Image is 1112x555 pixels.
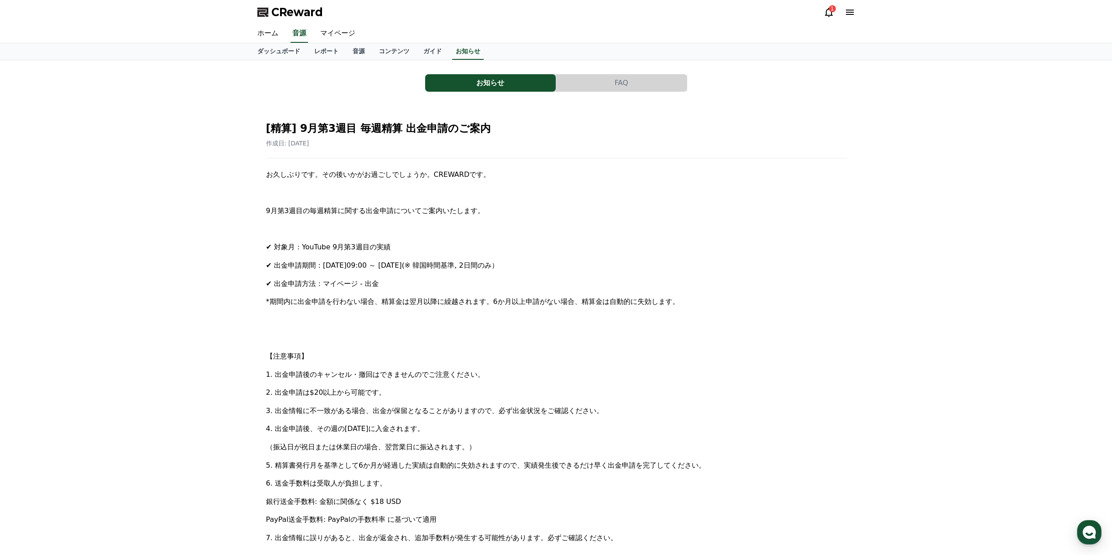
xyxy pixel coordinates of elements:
[346,43,372,60] a: 音源
[257,5,323,19] a: CReward
[266,479,387,487] span: 6. 送金手数料は受取人が負担します。
[425,74,556,92] button: お知らせ
[266,461,706,469] span: 5. 精算書発行月を基準として6か月が経過した実績は自動的に失効されますので、実績発生後できるだけ早く出金申請を完了してください。
[266,279,379,288] span: ✔ 出金申請方法：マイページ - 出金
[250,24,285,43] a: ホーム
[266,534,617,542] span: 7. 出金情報に誤りがあると、出金が返金され、追加手数料が発生する可能性があります。必ずご確認ください。
[266,261,499,269] span: ✔ 出金申請期間：[DATE]09:00 ～ [DATE](※ 韓国時間基準, 2日間のみ）
[416,43,449,60] a: ガイド
[250,43,307,60] a: ダッシュボード
[307,43,346,60] a: レポート
[266,352,308,360] span: 【注意事項】
[266,297,679,306] span: *期間内に出金申請を行わない場合、精算金は翌月以降に繰越されます。6か月以上申請がない場合、精算金は自動的に失効します。
[266,515,436,524] span: PayPal送金手数料: PayPalの手数料率 に基づいて適用
[313,24,362,43] a: マイページ
[452,43,484,60] a: お知らせ
[266,497,401,506] span: 銀行送金手数料: 金額に関係なく $18 USD
[372,43,416,60] a: コンテンツ
[266,170,491,179] span: お久しぶりです。その後いかがお過ごしでしょうか。CREWARDです。
[266,121,846,135] h2: [精算] 9月第3週目 毎週精算 出金申請のご案内
[266,424,424,433] span: 4. 出金申請後、その週の[DATE]に入金されます。
[266,243,391,251] span: ✔ 対象月：YouTube 9月第3週目の実績
[266,207,485,215] span: 9月第3週目の毎週精算に関する出金申請についてご案内いたします。
[266,370,485,379] span: 1. 出金申請後のキャンセル・撤回はできませんのでご注意ください。
[556,74,687,92] button: FAQ
[824,7,834,17] a: 1
[266,140,309,147] span: 作成日: [DATE]
[291,24,308,43] a: 音源
[266,407,603,415] span: 3. 出金情報に不一致がある場合、出金が保留となることがありますので、必ず出金状況をご確認ください。
[266,443,476,451] span: （振込日が祝日または休業日の場合、翌営業日に振込されます。）
[266,388,386,396] span: 2. 出金申請は$20以上から可能です。
[271,5,323,19] span: CReward
[829,5,836,12] div: 1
